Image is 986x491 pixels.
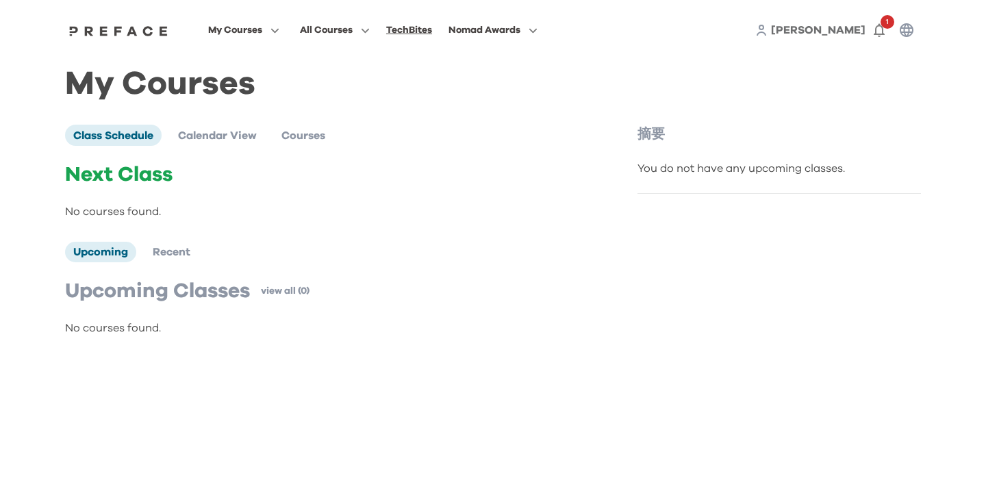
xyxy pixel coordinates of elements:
a: view all (0) [261,284,309,298]
div: You do not have any upcoming classes. [637,160,921,177]
h1: My Courses [65,77,921,92]
span: Nomad Awards [448,22,520,38]
span: Calendar View [178,130,257,141]
span: Class Schedule [73,130,153,141]
button: All Courses [296,21,374,39]
p: No courses found. [65,320,580,336]
p: 摘要 [637,125,921,144]
span: Courses [281,130,325,141]
div: TechBites [386,22,432,38]
p: No courses found. [65,203,580,220]
p: Next Class [65,162,580,187]
span: My Courses [208,22,262,38]
button: My Courses [204,21,283,39]
span: 1 [881,15,894,29]
img: Preface Logo [66,25,171,36]
span: [PERSON_NAME] [771,25,865,36]
button: Nomad Awards [444,21,542,39]
span: All Courses [300,22,353,38]
button: 1 [865,16,893,44]
span: Upcoming [73,247,128,257]
a: [PERSON_NAME] [771,22,865,38]
p: Upcoming Classes [65,279,250,303]
span: Recent [153,247,190,257]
